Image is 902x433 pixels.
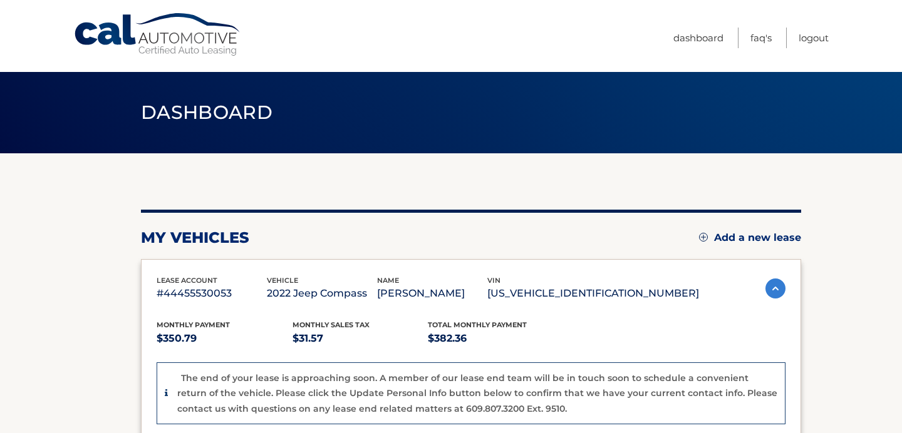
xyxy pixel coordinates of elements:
p: $31.57 [293,330,428,347]
span: Dashboard [141,101,272,124]
a: Add a new lease [699,232,801,244]
h2: my vehicles [141,228,249,247]
a: FAQ's [750,28,772,48]
span: vin [487,276,500,285]
p: The end of your lease is approaching soon. A member of our lease end team will be in touch soon t... [177,372,777,414]
p: $350.79 [157,330,293,347]
p: #44455530053 [157,285,267,302]
a: Cal Automotive [73,13,242,57]
a: Dashboard [673,28,723,48]
span: name [377,276,399,285]
p: [US_VEHICLE_IDENTIFICATION_NUMBER] [487,285,699,302]
img: accordion-active.svg [765,278,785,298]
span: Monthly sales Tax [293,320,370,329]
span: Monthly Payment [157,320,230,329]
img: add.svg [699,233,708,242]
span: lease account [157,276,217,285]
span: vehicle [267,276,298,285]
p: $382.36 [428,330,564,347]
p: [PERSON_NAME] [377,285,487,302]
a: Logout [799,28,829,48]
p: 2022 Jeep Compass [267,285,377,302]
span: Total Monthly Payment [428,320,527,329]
